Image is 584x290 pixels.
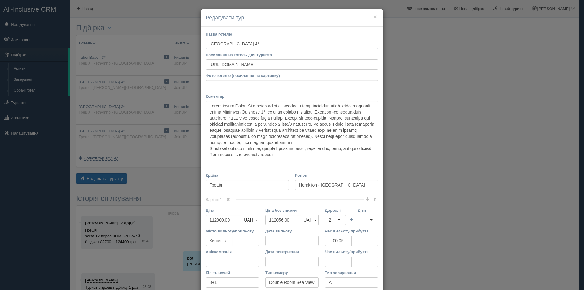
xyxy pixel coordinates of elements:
[206,73,378,79] label: Фото готелю (посилання на картинку)
[242,215,259,225] a: UAH
[265,228,319,234] label: Дата вильоту
[373,13,377,20] button: ×
[206,31,378,37] label: Назва готелю
[206,93,378,99] label: Коментар
[206,173,289,178] label: Країна
[265,208,319,213] label: Ціна без знижки
[295,173,378,178] label: Регіон
[325,270,378,276] label: Тип харчування
[265,249,319,255] label: Дата повернення
[329,217,331,223] div: 2
[358,208,378,213] label: Діти
[220,197,222,202] span: 1
[325,208,346,213] label: Дорослі
[304,218,313,222] span: UAH
[206,52,378,58] label: Посилання на готель для туриста
[206,39,378,49] input: Iberostar Bahia 5*
[206,249,259,255] label: Авіакомпанія
[244,218,253,222] span: UAH
[301,215,319,225] a: UAH
[325,228,378,234] label: Час вильоту/прибуття
[206,270,259,276] label: Кіл-ть ночей
[265,270,319,276] label: Тип номеру
[206,228,259,234] label: Місто вильоту/прильоту
[325,249,378,255] label: Час вильоту/прибуття
[206,14,378,22] h4: Редагувати тур
[206,197,236,202] span: Варіант
[206,59,378,70] input: https://www.google.com.ua/search?q=Royal & Imperial Belvedere Hotel 4*
[206,208,259,213] label: Ціна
